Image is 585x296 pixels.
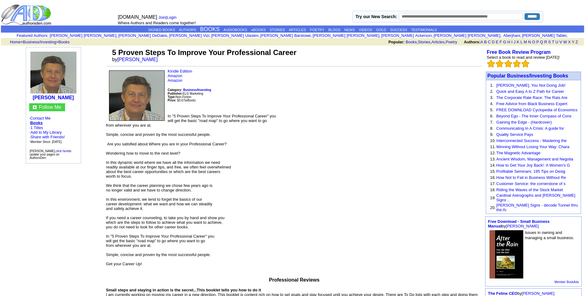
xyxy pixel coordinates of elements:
a: How to Get Your Joy Back!: A Women's G [496,163,570,168]
a: Cardinal Astrographs and [PERSON_NAME] Signs .. [496,193,575,202]
a: Books [406,40,417,44]
b: Category: [168,88,182,92]
a: BOOKS [200,26,220,32]
span: will get the basic "road map" to go where you want to go [106,239,205,243]
font: > > [8,40,70,44]
font: 14. [490,163,496,168]
span: In "5 Proven Steps To Improve Your Professional Career" you [106,234,214,239]
b: Publisher: [168,92,183,95]
label: Try our New Search: [356,14,397,19]
img: logo_ad.gif [1,4,53,26]
a: Ancient Wisdom, Management and Negotia [496,157,573,161]
a: D [492,40,494,44]
a: O [532,40,535,44]
a: Member BookAds [555,280,579,284]
span: about the best career opportunities or which are the best careers [106,169,220,174]
a: S [548,40,551,44]
img: 8544.jpg [489,230,523,278]
a: I [511,40,513,44]
a: Winning Without Losing Your Way: Chara [496,144,569,149]
font: [DOMAIN_NAME] [118,14,157,20]
a: Business/Investing [23,40,56,44]
font: Select a book to read and review [DATE]! [487,55,560,60]
a: [PERSON_NAME] DeDakis [118,33,167,38]
a: 1 Titles [30,125,43,130]
a: Business/Investing [183,87,211,92]
font: i [312,34,313,37]
a: Share with Friends! [30,135,65,139]
font: by [488,219,550,228]
a: [PERSON_NAME] Vizi [169,33,209,38]
img: bigemptystars.png [513,60,521,68]
a: [PERSON_NAME], You Not Doing Job! [496,83,565,88]
a: Y [572,40,574,44]
a: Books [30,120,43,125]
a: Z [575,40,578,44]
span: and safely achieve it. [106,206,143,211]
a: J [513,40,516,44]
font: i [210,34,211,37]
font: Issues in owning and managing a small business. [525,230,574,240]
a: AUTHORS [179,28,196,32]
a: [PERSON_NAME] [522,291,555,296]
img: 62099.jpg [109,70,165,121]
a: click here [56,149,69,153]
a: F [500,40,502,44]
font: 7. [490,120,493,124]
font: ELG Marketing [168,92,203,95]
font: Where Authors and Readers come together! [118,21,196,25]
font: Professional Reviews [269,277,320,282]
a: L [521,40,523,44]
a: E [496,40,498,44]
a: [PERSON_NAME] [33,95,74,100]
a: R [544,40,547,44]
a: Free Book Review Program [487,49,551,55]
img: bigemptystars.png [521,60,529,68]
a: GOLD [376,28,386,32]
font: 13. [490,157,496,161]
span: worth to focus. [106,174,132,179]
a: Q [540,40,543,44]
a: K [517,40,520,44]
a: Customer Service: the cornerstone of s [496,181,565,186]
a: Follow Me [39,105,61,110]
a: B [484,40,487,44]
font: 19. [490,195,496,200]
a: [PERSON_NAME] [PERSON_NAME] [434,33,500,38]
font: [PERSON_NAME], to update your pages on AuthorsDen. [30,149,72,160]
a: VIDEOS [359,28,372,32]
a: FREE DOWNLOAD Cyclopedia of Economics [496,108,577,112]
a: SIGNED BOOKS [148,28,175,32]
font: 10. [490,138,496,143]
span: In this environment, we tend to forget the basics of our [106,197,202,202]
a: N [528,40,531,44]
b: Authors: [464,40,480,44]
span: Are you satisfied about Where you are in your Professional Career? [107,142,227,146]
img: bigemptystars.png [496,60,504,68]
b: Price: [168,99,176,102]
a: AUDIOBOOKS [224,28,247,32]
img: 180024.jpg [30,52,76,93]
font: , , , [388,40,583,44]
a: Free Download - Small Business Manual [488,219,550,228]
a: [PERSON_NAME] [PERSON_NAME] [313,33,379,38]
a: Kindle Edition [168,69,192,73]
span: Simple, concise and proven by the most successful people. [106,252,211,257]
img: bigemptystars.png [504,60,512,68]
span: If you need a career counseling, to take you by hand and show you [106,215,224,220]
a: The Feline CEO [488,291,517,296]
font: 12. [490,151,496,155]
a: [PERSON_NAME] [PERSON_NAME] [50,33,116,38]
a: G [503,40,506,44]
a: A [481,40,483,44]
font: Popular Business/Investing Books [487,73,568,78]
a: How Not to Fail in Business Without Re [496,175,566,180]
font: 6. [490,114,493,118]
a: Interconnected Success - Mastering the [496,138,567,143]
a: The Magnetic Advantage [496,151,540,155]
b: Popular: [388,40,405,44]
